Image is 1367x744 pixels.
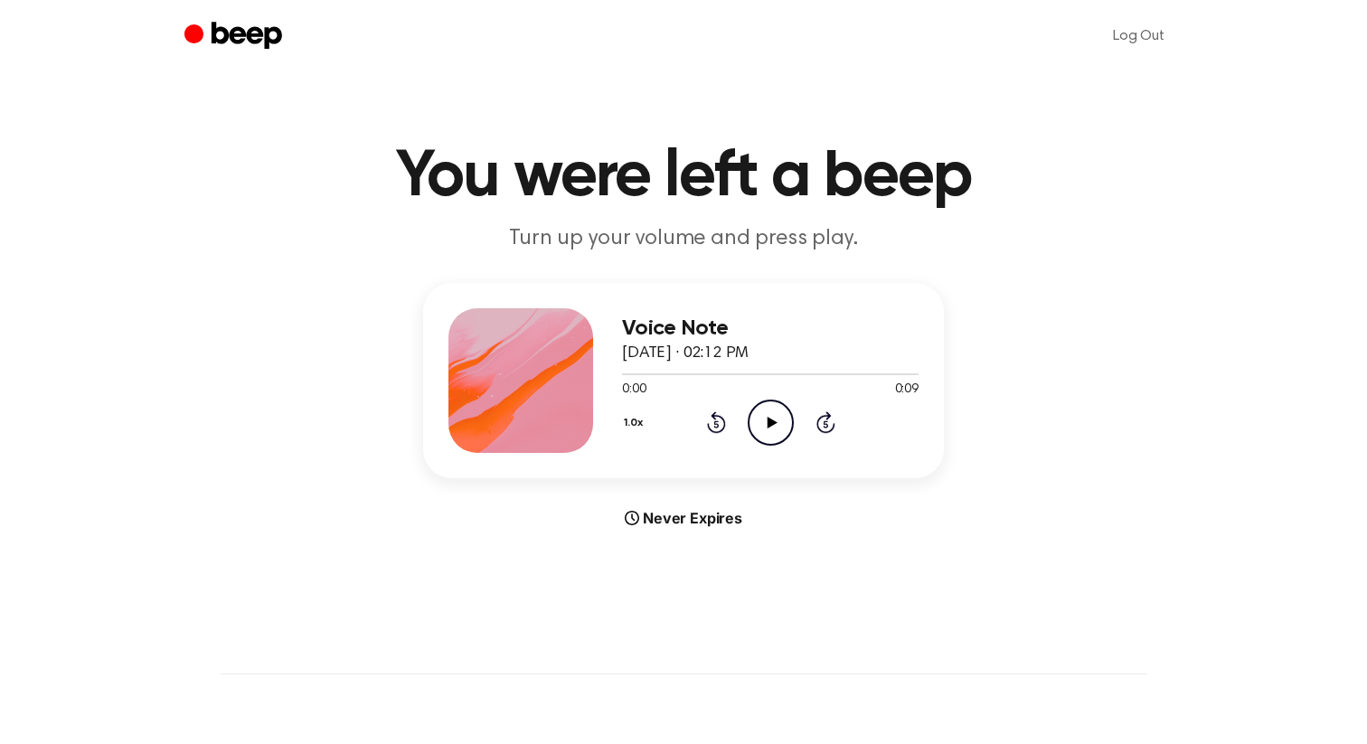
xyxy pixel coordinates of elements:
[184,19,287,54] a: Beep
[336,224,1031,254] p: Turn up your volume and press play.
[221,145,1146,210] h1: You were left a beep
[622,316,919,341] h3: Voice Note
[1095,14,1183,58] a: Log Out
[895,381,919,400] span: 0:09
[622,381,646,400] span: 0:00
[622,345,749,362] span: [DATE] · 02:12 PM
[423,507,944,529] div: Never Expires
[622,408,650,438] button: 1.0x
